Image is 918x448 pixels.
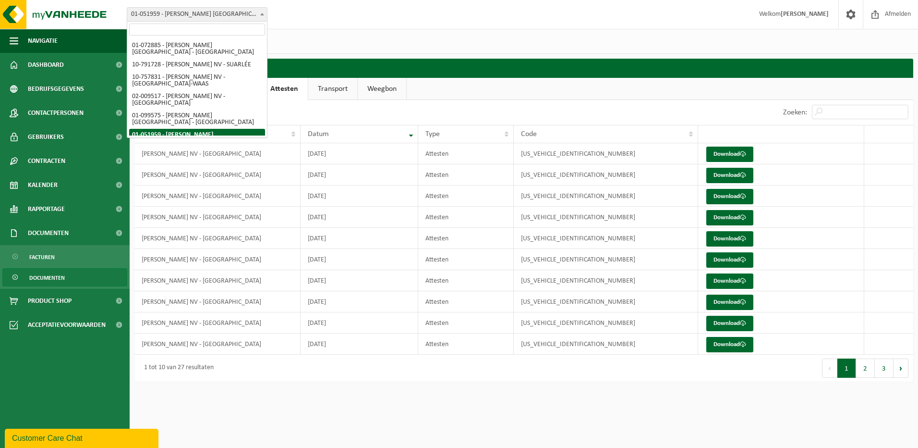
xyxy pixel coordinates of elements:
td: Attesten [418,186,514,207]
span: Kalender [28,173,58,197]
td: [US_VEHICLE_IDENTIFICATION_NUMBER] [514,143,698,164]
a: Documenten [2,268,127,286]
button: 1 [837,359,856,378]
span: Documenten [29,269,65,287]
a: Download [706,168,753,183]
td: [DATE] [301,228,418,249]
td: Attesten [418,270,514,291]
span: Documenten [28,221,69,245]
span: Gebruikers [28,125,64,149]
td: [PERSON_NAME] NV - [GEOGRAPHIC_DATA] [134,228,301,249]
td: Attesten [418,228,514,249]
td: [DATE] [301,143,418,164]
a: Download [706,231,753,247]
td: Attesten [418,312,514,334]
a: Download [706,147,753,162]
li: 02-009517 - [PERSON_NAME] NV - [GEOGRAPHIC_DATA] [129,90,265,110]
strong: [PERSON_NAME] [781,11,829,18]
a: Attesten [261,78,308,100]
td: [US_VEHICLE_IDENTIFICATION_NUMBER] [514,207,698,228]
span: Dashboard [28,53,64,77]
td: [US_VEHICLE_IDENTIFICATION_NUMBER] [514,312,698,334]
td: Attesten [418,291,514,312]
li: 01-072885 - [PERSON_NAME] [GEOGRAPHIC_DATA] - [GEOGRAPHIC_DATA] [129,39,265,59]
h2: Documenten [134,59,913,77]
span: 01-051959 - EMELIA NV - GENT [127,7,267,22]
iframe: chat widget [5,427,160,448]
span: 01-051959 - EMELIA NV - GENT [127,8,267,21]
td: [US_VEHICLE_IDENTIFICATION_NUMBER] [514,334,698,355]
span: Facturen [29,248,55,266]
span: Contracten [28,149,65,173]
a: Weegbon [358,78,406,100]
td: [PERSON_NAME] NV - [GEOGRAPHIC_DATA] [134,270,301,291]
td: [PERSON_NAME] NV - [GEOGRAPHIC_DATA] [134,143,301,164]
td: [DATE] [301,207,418,228]
li: 01-099575 - [PERSON_NAME] [GEOGRAPHIC_DATA] - [GEOGRAPHIC_DATA] [129,110,265,129]
td: [PERSON_NAME] NV - [GEOGRAPHIC_DATA] [134,207,301,228]
span: Rapportage [28,197,65,221]
td: [DATE] [301,270,418,291]
td: [DATE] [301,291,418,312]
div: 1 tot 10 van 27 resultaten [139,360,214,377]
td: [PERSON_NAME] NV - [GEOGRAPHIC_DATA] [134,186,301,207]
span: Acceptatievoorwaarden [28,313,106,337]
a: Download [706,210,753,225]
td: Attesten [418,164,514,186]
label: Zoeken: [783,109,807,116]
span: Code [521,130,537,138]
li: 10-791728 - [PERSON_NAME] NV - SUARLÉE [129,59,265,71]
td: Attesten [418,143,514,164]
a: Download [706,316,753,331]
li: 01-051959 - [PERSON_NAME] [GEOGRAPHIC_DATA] - [GEOGRAPHIC_DATA] [129,129,265,148]
td: [DATE] [301,312,418,334]
span: Product Shop [28,289,72,313]
td: [US_VEHICLE_IDENTIFICATION_NUMBER] [514,291,698,312]
td: [PERSON_NAME] NV - [GEOGRAPHIC_DATA] [134,164,301,186]
span: Type [425,130,440,138]
td: [DATE] [301,164,418,186]
td: Attesten [418,334,514,355]
td: [US_VEHICLE_IDENTIFICATION_NUMBER] [514,270,698,291]
span: Navigatie [28,29,58,53]
td: [US_VEHICLE_IDENTIFICATION_NUMBER] [514,228,698,249]
button: 3 [875,359,894,378]
td: [DATE] [301,334,418,355]
button: 2 [856,359,875,378]
td: [PERSON_NAME] NV - [GEOGRAPHIC_DATA] [134,334,301,355]
span: Datum [308,130,329,138]
td: [PERSON_NAME] NV - [GEOGRAPHIC_DATA] [134,291,301,312]
a: Download [706,337,753,352]
a: Facturen [2,248,127,266]
a: Download [706,252,753,268]
span: Bedrijfsgegevens [28,77,84,101]
td: [PERSON_NAME] NV - [GEOGRAPHIC_DATA] [134,249,301,270]
td: [US_VEHICLE_IDENTIFICATION_NUMBER] [514,249,698,270]
li: 10-757831 - [PERSON_NAME] NV - [GEOGRAPHIC_DATA]-WAAS [129,71,265,90]
td: [US_VEHICLE_IDENTIFICATION_NUMBER] [514,186,698,207]
td: Attesten [418,249,514,270]
button: Next [894,359,908,378]
td: [US_VEHICLE_IDENTIFICATION_NUMBER] [514,164,698,186]
td: [DATE] [301,186,418,207]
span: Contactpersonen [28,101,84,125]
td: [PERSON_NAME] NV - [GEOGRAPHIC_DATA] [134,312,301,334]
a: Download [706,295,753,310]
td: [DATE] [301,249,418,270]
a: Download [706,189,753,204]
a: Transport [308,78,357,100]
a: Download [706,274,753,289]
button: Previous [822,359,837,378]
td: Attesten [418,207,514,228]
